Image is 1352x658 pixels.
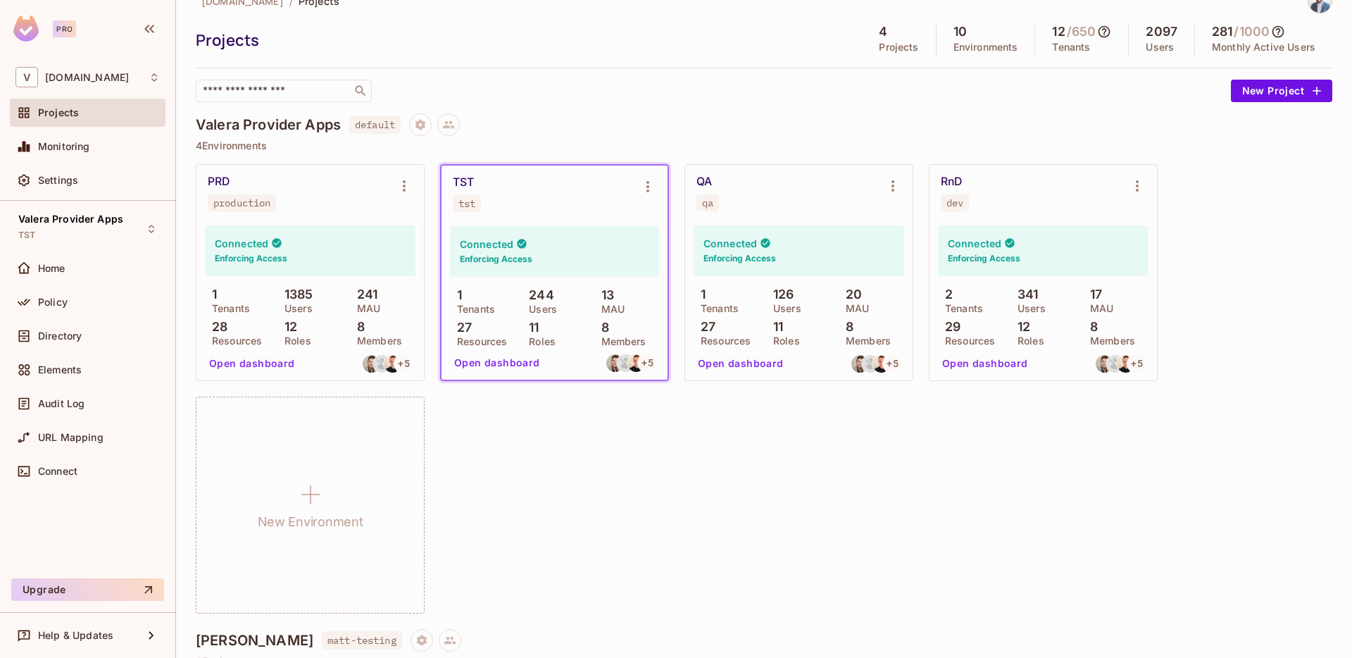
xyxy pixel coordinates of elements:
[363,355,380,373] img: matthew.karges@valerahealth.com
[696,175,712,189] div: QA
[766,335,800,347] p: Roles
[215,252,287,265] h6: Enforcing Access
[946,197,963,209] div: dev
[1010,320,1030,334] p: 12
[277,303,313,314] p: Users
[390,172,418,200] button: Environment settings
[953,25,967,39] h5: 10
[205,335,262,347] p: Resources
[839,303,869,314] p: MAU
[522,321,539,335] p: 11
[196,116,341,133] h4: Valera Provider Apps
[349,116,401,134] span: default
[18,213,123,225] span: Valera Provider Apps
[205,287,217,302] p: 1
[1123,172,1151,200] button: Environment settings
[460,237,513,251] h4: Connected
[941,175,962,189] div: RnD
[450,304,495,315] p: Tenants
[1212,42,1315,53] p: Monthly Active Users
[948,252,1020,265] h6: Enforcing Access
[1052,42,1090,53] p: Tenants
[953,42,1018,53] p: Environments
[38,398,84,409] span: Audit Log
[938,335,995,347] p: Resources
[1083,287,1102,302] p: 17
[694,335,751,347] p: Resources
[522,336,556,347] p: Roles
[204,352,301,375] button: Open dashboard
[1010,287,1039,302] p: 341
[322,631,402,650] span: matt-testing
[208,175,230,189] div: PRD
[703,252,776,265] h6: Enforcing Access
[38,630,113,641] span: Help & Updates
[594,321,609,335] p: 8
[411,636,433,650] span: Project settings
[703,237,757,250] h4: Connected
[38,141,90,152] span: Monitoring
[627,354,645,372] img: ned.nedev@valerahealth.com
[1212,25,1232,39] h5: 281
[15,67,38,87] span: V
[1146,25,1177,39] h5: 2097
[594,304,625,315] p: MAU
[617,354,634,372] img: nathan.putnam@valerahealth.com
[1131,359,1142,368] span: + 5
[450,336,507,347] p: Resources
[11,578,164,601] button: Upgrade
[350,287,378,302] p: 241
[1052,25,1065,39] h5: 12
[449,352,546,374] button: Open dashboard
[938,303,983,314] p: Tenants
[1083,335,1135,347] p: Members
[453,175,474,190] div: TST
[879,172,907,200] button: Environment settings
[215,237,268,250] h4: Connected
[937,352,1034,375] button: Open dashboard
[450,321,472,335] p: 27
[522,304,557,315] p: Users
[458,198,475,209] div: tst
[18,230,35,241] span: TST
[766,303,801,314] p: Users
[1234,25,1270,39] h5: / 1000
[38,364,82,375] span: Elements
[1067,25,1096,39] h5: / 650
[38,263,65,274] span: Home
[277,287,313,302] p: 1385
[1117,355,1134,373] img: ned.nedev@valerahealth.com
[938,287,953,302] p: 2
[1010,303,1046,314] p: Users
[606,354,624,372] img: matthew.karges@valerahealth.com
[205,320,227,334] p: 28
[694,287,706,302] p: 1
[634,173,662,201] button: Environment settings
[872,355,890,373] img: ned.nedev@valerahealth.com
[1083,320,1098,334] p: 8
[38,297,68,308] span: Policy
[196,632,313,649] h4: [PERSON_NAME]
[277,335,311,347] p: Roles
[879,42,918,53] p: Projects
[938,320,960,334] p: 29
[839,287,862,302] p: 20
[594,336,646,347] p: Members
[13,15,39,42] img: SReyMgAAAABJRU5ErkJggg==
[694,320,715,334] p: 27
[694,303,739,314] p: Tenants
[594,288,614,302] p: 13
[38,107,79,118] span: Projects
[38,330,82,342] span: Directory
[1146,42,1174,53] p: Users
[409,120,432,134] span: Project settings
[213,197,270,209] div: production
[460,253,532,266] h6: Enforcing Access
[522,288,554,302] p: 244
[879,25,887,39] h5: 4
[350,335,402,347] p: Members
[702,197,713,209] div: qa
[887,359,898,368] span: + 5
[1083,303,1113,314] p: MAU
[1231,80,1332,102] button: New Project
